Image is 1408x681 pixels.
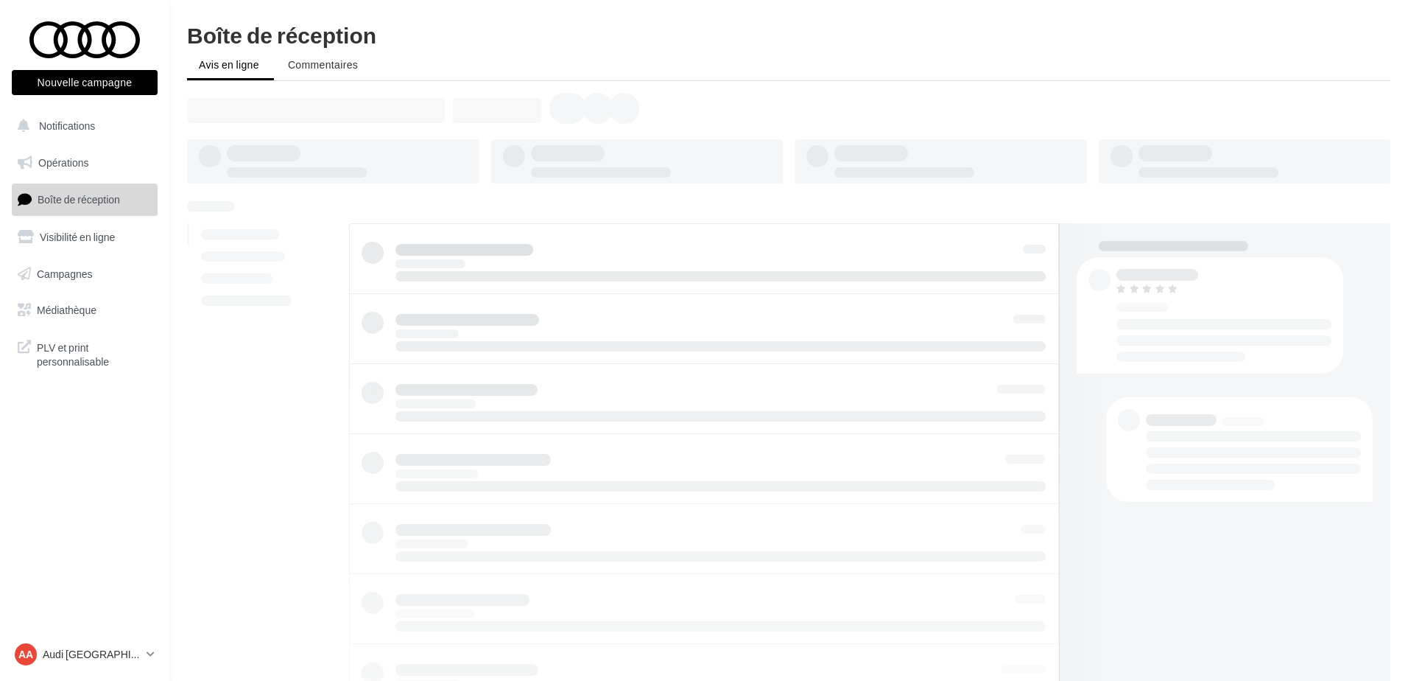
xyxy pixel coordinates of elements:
[12,70,158,95] button: Nouvelle campagne
[9,332,161,375] a: PLV et print personnalisable
[37,338,152,369] span: PLV et print personnalisable
[9,259,161,290] a: Campagnes
[187,24,1390,46] div: Boîte de réception
[9,295,161,326] a: Médiathèque
[38,193,120,206] span: Boîte de réception
[12,640,158,668] a: AA Audi [GEOGRAPHIC_DATA]
[37,267,93,279] span: Campagnes
[38,156,88,169] span: Opérations
[43,647,141,662] p: Audi [GEOGRAPHIC_DATA]
[9,147,161,178] a: Opérations
[9,222,161,253] a: Visibilité en ligne
[9,184,161,215] a: Boîte de réception
[18,647,33,662] span: AA
[40,231,115,243] span: Visibilité en ligne
[9,111,155,142] button: Notifications
[39,119,95,132] span: Notifications
[37,304,96,316] span: Médiathèque
[288,58,358,71] span: Commentaires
